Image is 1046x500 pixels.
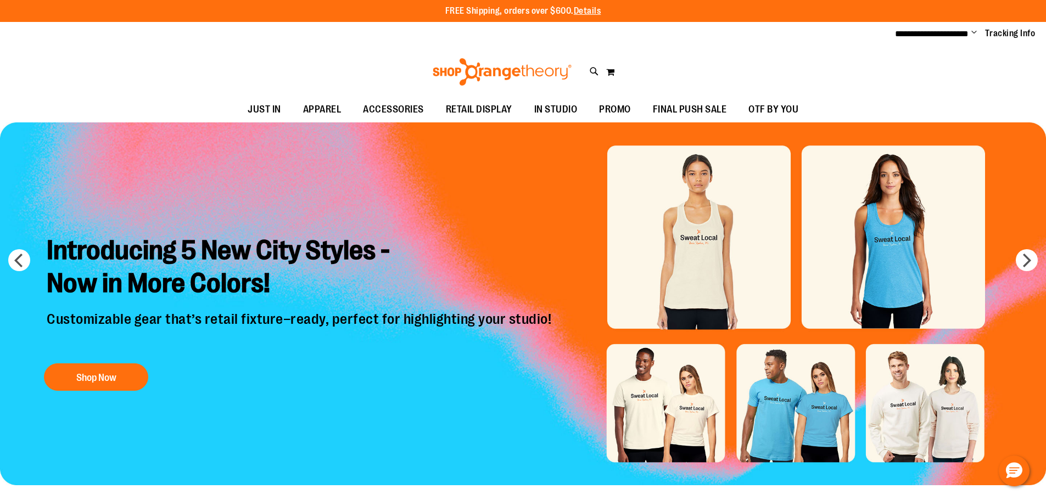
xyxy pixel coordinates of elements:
[237,97,292,122] a: JUST IN
[748,97,798,122] span: OTF BY YOU
[523,97,589,122] a: IN STUDIO
[534,97,578,122] span: IN STUDIO
[38,225,562,310] h2: Introducing 5 New City Styles - Now in More Colors!
[653,97,727,122] span: FINAL PUSH SALE
[971,28,977,39] button: Account menu
[248,97,281,122] span: JUST IN
[303,97,342,122] span: APPAREL
[642,97,738,122] a: FINAL PUSH SALE
[445,5,601,18] p: FREE Shipping, orders over $600.
[599,97,631,122] span: PROMO
[352,97,435,122] a: ACCESSORIES
[8,249,30,271] button: prev
[999,456,1030,486] button: Hello, have a question? Let’s chat.
[985,27,1036,40] a: Tracking Info
[737,97,809,122] a: OTF BY YOU
[588,97,642,122] a: PROMO
[435,97,523,122] a: RETAIL DISPLAY
[38,225,562,396] a: Introducing 5 New City Styles -Now in More Colors! Customizable gear that’s retail fixture–ready,...
[574,6,601,16] a: Details
[44,363,148,391] button: Shop Now
[446,97,512,122] span: RETAIL DISPLAY
[1016,249,1038,271] button: next
[38,310,562,352] p: Customizable gear that’s retail fixture–ready, perfect for highlighting your studio!
[363,97,424,122] span: ACCESSORIES
[431,58,573,86] img: Shop Orangetheory
[292,97,353,122] a: APPAREL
